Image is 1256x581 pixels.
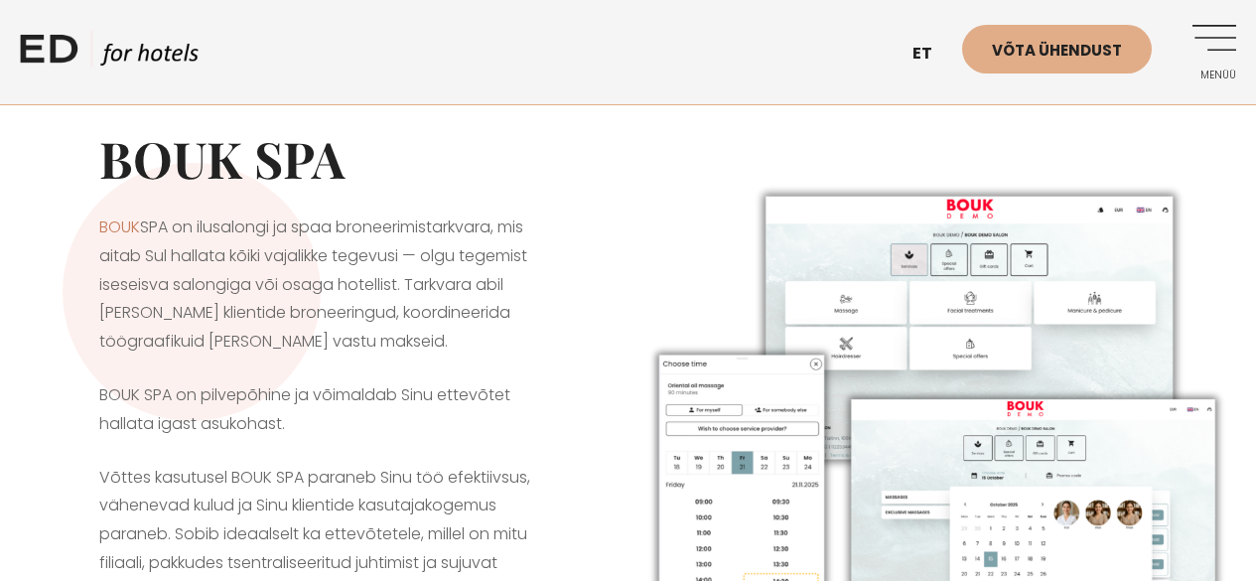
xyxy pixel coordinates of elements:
a: ED HOTELS [20,30,199,79]
a: Menüü [1182,25,1236,79]
span: Menüü [1182,70,1236,81]
a: et [903,30,962,78]
p: BOUK SPA on pilvepõhine ja võimaldab Sinu ettevõtet hallata igast asukohast. [99,381,549,439]
a: BOUK [99,216,140,238]
a: Võta ühendust [962,25,1152,73]
p: SPA on ilusalongi ja spaa broneerimistarkvara, mis aitab Sul hallata kõiki vajalikke tegevusi — o... [99,214,549,357]
h1: BOUK SPA [99,129,549,189]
